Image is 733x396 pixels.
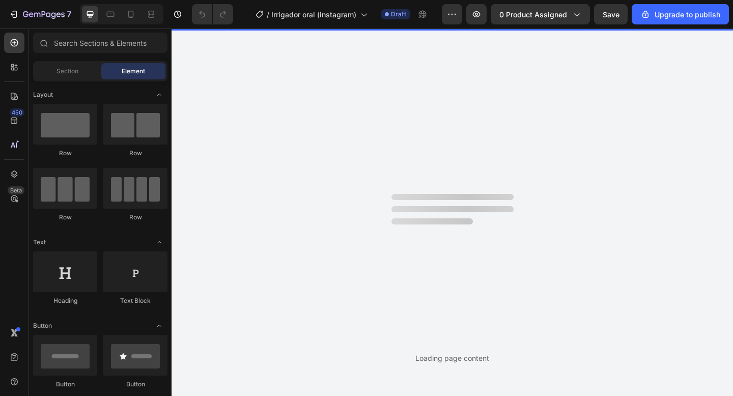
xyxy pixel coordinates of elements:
[603,10,619,19] span: Save
[151,87,167,103] span: Toggle open
[33,149,97,158] div: Row
[192,4,233,24] div: Undo/Redo
[103,296,167,305] div: Text Block
[67,8,71,20] p: 7
[391,10,406,19] span: Draft
[33,213,97,222] div: Row
[33,380,97,389] div: Button
[33,90,53,99] span: Layout
[10,108,24,117] div: 450
[103,149,167,158] div: Row
[640,9,720,20] div: Upgrade to publish
[151,318,167,334] span: Toggle open
[33,296,97,305] div: Heading
[33,238,46,247] span: Text
[594,4,628,24] button: Save
[8,186,24,194] div: Beta
[499,9,567,20] span: 0 product assigned
[632,4,729,24] button: Upgrade to publish
[491,4,590,24] button: 0 product assigned
[103,213,167,222] div: Row
[33,33,167,53] input: Search Sections & Elements
[57,67,78,76] span: Section
[151,234,167,250] span: Toggle open
[103,380,167,389] div: Button
[4,4,76,24] button: 7
[415,353,489,363] div: Loading page content
[122,67,145,76] span: Element
[267,9,269,20] span: /
[33,321,52,330] span: Button
[271,9,356,20] span: Irrigador oral (instagram)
